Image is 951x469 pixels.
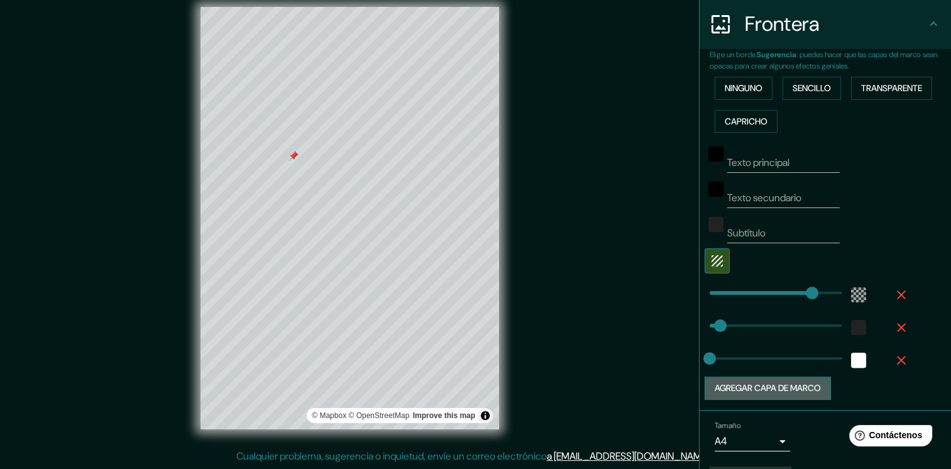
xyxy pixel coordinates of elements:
[851,77,932,100] button: Transparente
[783,77,841,100] button: Sencillo
[839,420,937,455] iframe: Help widget launcher
[725,80,762,96] font: Ninguno
[708,217,723,232] button: color-222222
[793,80,831,96] font: Sencillo
[348,411,409,420] a: OpenStreetMap
[715,110,778,133] button: Capricho
[861,80,922,96] font: Transparente
[715,431,790,451] div: A4
[312,411,346,420] a: Mapbox
[715,77,772,100] button: Ninguno
[708,182,723,197] button: negro
[745,11,926,36] h4: Frontera
[757,50,796,60] b: Sugerencia
[478,408,493,423] button: Alternar atribución
[413,411,475,420] a: Map feedback
[851,353,866,368] button: Blanco
[715,420,740,431] label: Tamaño
[236,449,711,464] p: Cualquier problema, sugerencia o inquietud, envíe un correo electrónico .
[851,320,866,335] button: color-222222
[705,377,831,400] button: Agregar capa de marco
[725,114,767,130] font: Capricho
[710,49,951,72] p: Elige un borde. : puedes hacer que las capas del marco sean opacas para crear algunos efectos gen...
[708,146,723,162] button: negro
[547,450,709,463] a: a [EMAIL_ADDRESS][DOMAIN_NAME]
[851,287,866,302] button: color-55555544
